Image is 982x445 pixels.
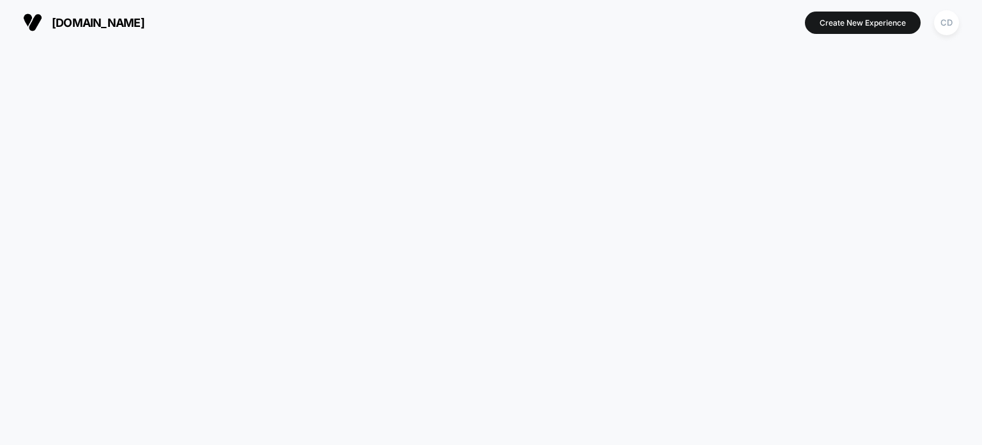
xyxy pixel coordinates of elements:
span: [DOMAIN_NAME] [52,16,144,29]
div: CD [934,10,959,35]
button: Create New Experience [805,12,921,34]
img: Visually logo [23,13,42,32]
button: CD [930,10,963,36]
button: [DOMAIN_NAME] [19,12,148,33]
